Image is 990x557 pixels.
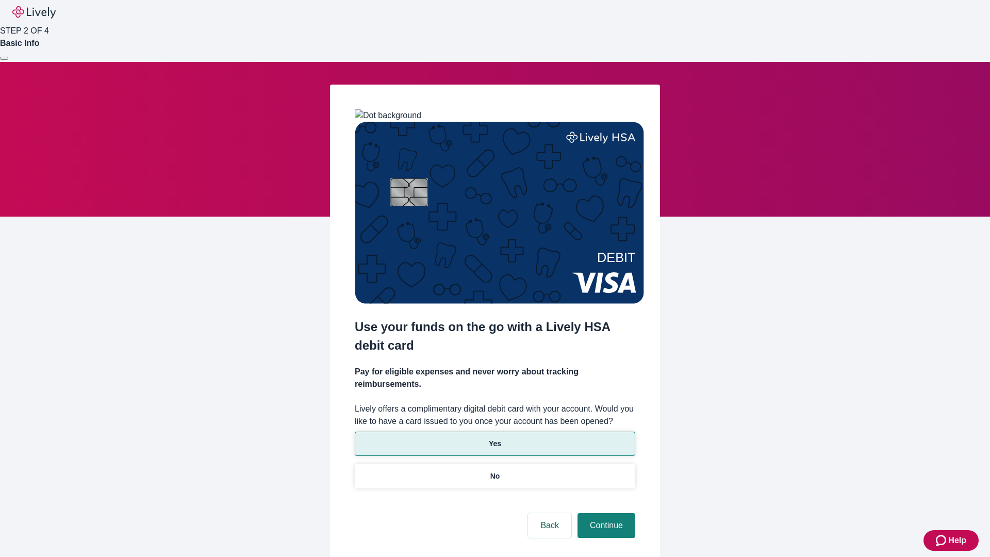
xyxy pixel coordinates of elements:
[528,513,571,538] button: Back
[355,122,644,304] img: Debit card
[355,366,635,390] h4: Pay for eligible expenses and never worry about tracking reimbursements.
[355,432,635,456] button: Yes
[355,318,635,355] h2: Use your funds on the go with a Lively HSA debit card
[490,471,500,482] p: No
[936,534,948,547] svg: Zendesk support icon
[355,464,635,488] button: No
[355,403,635,428] label: Lively offers a complimentary digital debit card with your account. Would you like to have a card...
[489,438,501,449] p: Yes
[577,513,635,538] button: Continue
[355,109,421,122] img: Dot background
[948,534,966,547] span: Help
[12,6,56,19] img: Lively
[923,530,979,551] button: Zendesk support iconHelp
